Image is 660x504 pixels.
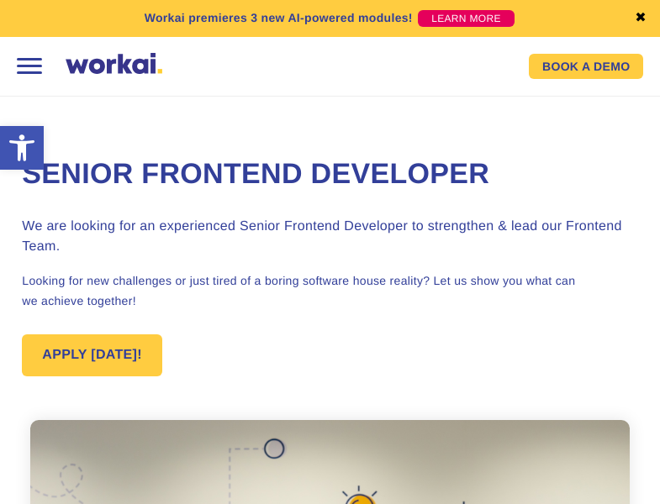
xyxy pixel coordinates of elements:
a: ✖ [635,12,647,25]
h3: We are looking for an experienced Senior Frontend Developer to strengthen & lead our Frontend Team. [22,217,637,257]
a: APPLY [DATE]! [22,334,162,376]
a: BOOK A DEMO [529,54,643,79]
a: LEARN MORE [418,10,515,27]
h1: Senior Frontend Developer [22,155,637,194]
p: Looking for new challenges or just tired of a boring software house reality? Let us show you what... [22,270,637,311]
p: Workai premieres 3 new AI-powered modules! [145,9,413,27]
